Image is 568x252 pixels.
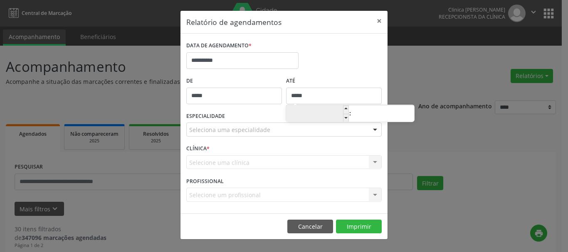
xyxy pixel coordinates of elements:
[186,142,210,155] label: CLÍNICA
[287,220,333,234] button: Cancelar
[186,17,282,27] h5: Relatório de agendamentos
[186,175,224,188] label: PROFISSIONAL
[186,39,252,52] label: DATA DE AGENDAMENTO
[286,106,349,122] input: Hour
[349,105,351,122] span: :
[286,75,382,88] label: ATÉ
[371,11,388,31] button: Close
[186,75,282,88] label: De
[186,110,225,123] label: ESPECIALIDADE
[351,106,414,122] input: Minute
[336,220,382,234] button: Imprimir
[189,125,270,134] span: Seleciona uma especialidade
